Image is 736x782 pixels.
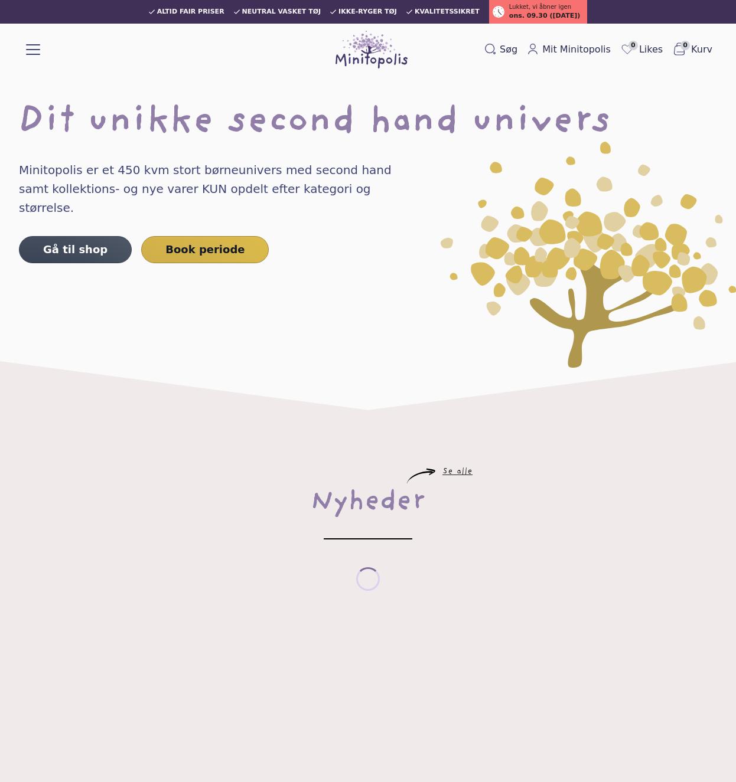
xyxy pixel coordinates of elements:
span: 0 [628,41,638,50]
h4: Minitopolis er et 450 kvm stort børneunivers med second hand samt kollektions- og nye varer KUN o... [19,161,416,217]
a: Se alle [442,469,473,476]
span: Neutral vasket tøj [242,8,321,15]
span: Mit Minitopolis [542,42,611,57]
a: Book periode [141,236,269,263]
span: Likes [639,42,663,57]
span: Ikke-ryger tøj [338,8,397,15]
a: Gå til shop [19,236,132,263]
button: 0Kurv [667,40,717,60]
span: 0 [680,41,690,50]
button: Søg [480,40,522,59]
span: Søg [500,42,517,57]
img: Minitopolis logo [336,31,408,68]
a: Mit Minitopolis [522,40,615,59]
span: Lukket, vi åbner igen [509,2,571,11]
a: 0Likes [615,40,667,60]
h1: Dit unikke second hand univers [19,104,717,142]
span: ons. 09.30 ([DATE]) [509,11,580,21]
div: Nyheder [311,484,425,522]
span: Kvalitetssikret [415,8,480,15]
span: Altid fair priser [157,8,224,15]
span: Kurv [691,42,712,57]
